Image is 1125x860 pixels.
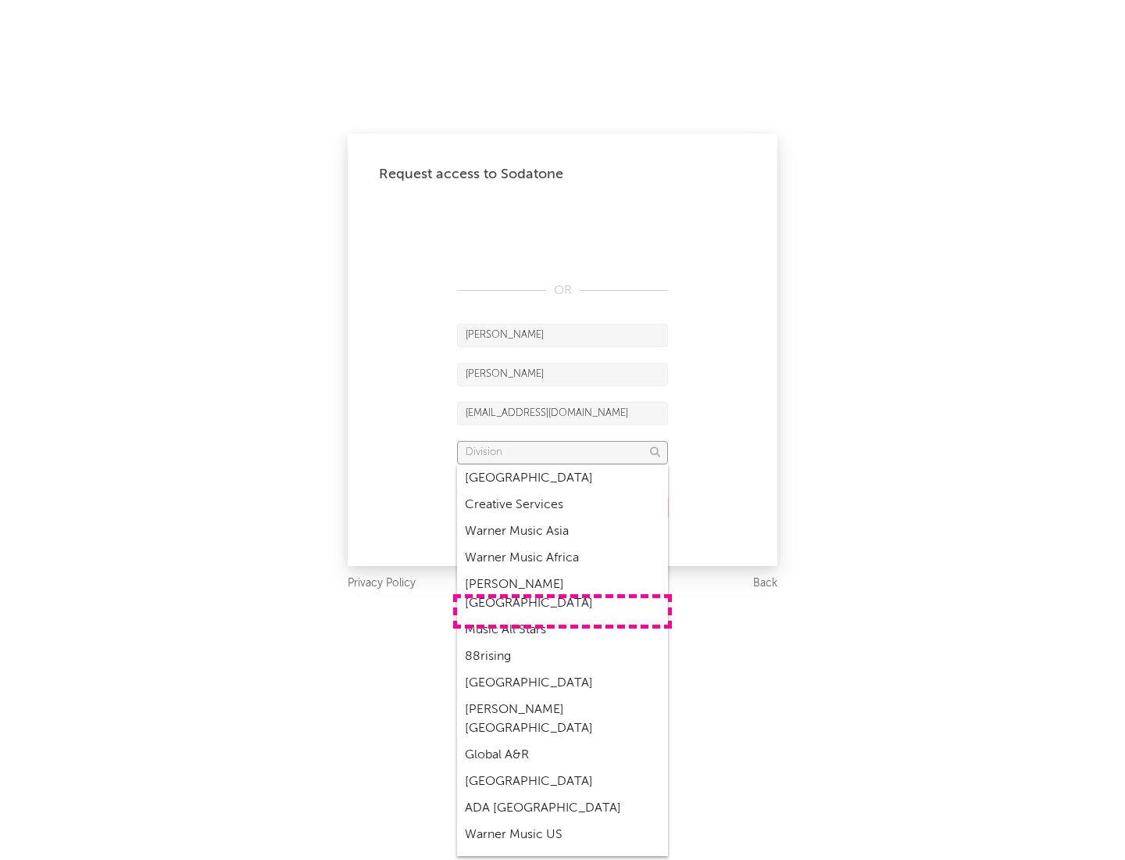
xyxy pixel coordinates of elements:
[457,363,668,386] input: Last Name
[457,465,668,492] div: [GEOGRAPHIC_DATA]
[348,574,416,593] a: Privacy Policy
[457,402,668,425] input: Email
[457,617,668,643] div: Music All Stars
[457,697,668,742] div: [PERSON_NAME] [GEOGRAPHIC_DATA]
[457,670,668,697] div: [GEOGRAPHIC_DATA]
[457,518,668,545] div: Warner Music Asia
[457,822,668,848] div: Warner Music US
[457,281,668,300] div: OR
[379,165,746,184] div: Request access to Sodatone
[457,795,668,822] div: ADA [GEOGRAPHIC_DATA]
[457,441,668,464] input: Division
[753,574,777,593] a: Back
[457,572,668,617] div: [PERSON_NAME] [GEOGRAPHIC_DATA]
[457,324,668,347] input: First Name
[457,643,668,670] div: 88rising
[457,742,668,769] div: Global A&R
[457,492,668,518] div: Creative Services
[457,769,668,795] div: [GEOGRAPHIC_DATA]
[457,545,668,572] div: Warner Music Africa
